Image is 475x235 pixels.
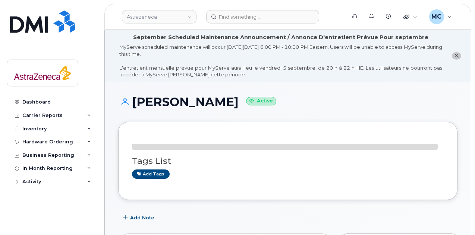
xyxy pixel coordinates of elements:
[132,169,170,179] a: Add tags
[246,97,276,105] small: Active
[130,214,154,221] span: Add Note
[132,156,444,166] h3: Tags List
[133,34,428,41] div: September Scheduled Maintenance Announcement / Annonce D'entretient Prévue Pour septembre
[452,52,461,60] button: close notification
[118,211,161,225] button: Add Note
[118,95,457,108] h1: [PERSON_NAME]
[119,44,442,78] div: MyServe scheduled maintenance will occur [DATE][DATE] 8:00 PM - 10:00 PM Eastern. Users will be u...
